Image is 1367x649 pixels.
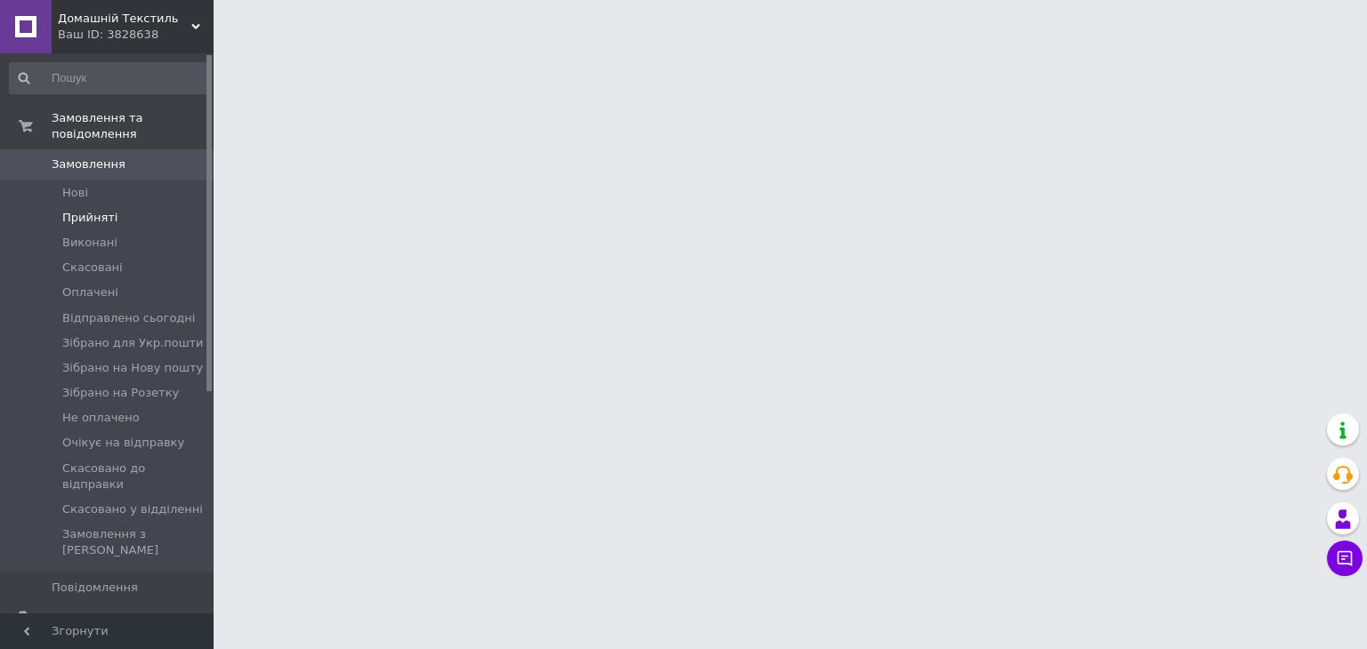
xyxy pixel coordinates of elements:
[62,335,204,351] span: Зібрано для Укр.пошти
[62,210,117,226] span: Прийняті
[62,501,203,517] span: Скасовано у відділенні
[9,62,210,94] input: Пошук
[62,410,140,426] span: Не оплачено
[62,284,118,300] span: Оплачені
[52,110,214,142] span: Замовлення та повідомлення
[62,310,195,326] span: Відправлено сьогодні
[52,610,165,626] span: Товари та послуги
[58,27,214,43] div: Ваш ID: 3828638
[58,11,191,27] span: Домашній Текстиль
[52,580,138,596] span: Повідомлення
[62,435,184,451] span: Очікує на відправку
[52,156,125,172] span: Замовлення
[62,260,123,276] span: Скасовані
[62,360,203,376] span: Зібрано на Нову пошту
[62,526,208,558] span: Замовлення з [PERSON_NAME]
[62,385,179,401] span: Зібрано на Розетку
[62,185,88,201] span: Нові
[62,461,208,493] span: Скасовано до відправки
[1327,541,1363,576] button: Чат з покупцем
[62,235,117,251] span: Виконані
